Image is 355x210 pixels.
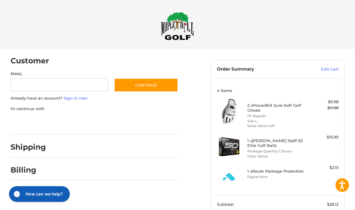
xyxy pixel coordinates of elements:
h2: Billing [11,165,46,175]
iframe: PayPal-paypal [8,118,54,129]
h2: Shipping [11,142,46,152]
div: $2.15 [308,165,338,171]
div: $15.99 [308,134,338,140]
li: Color Yellow [247,154,307,159]
div: $9.98 [308,99,338,105]
h4: 1 x [PERSON_NAME] Staff 50 Elite Golf Balls [247,138,307,148]
img: Maple Hill Golf [161,12,194,40]
li: Size L [247,119,307,124]
h4: 1 x Route Package Protection [247,169,307,173]
button: Continue [114,78,178,92]
div: $11.98 [308,105,338,111]
li: Digital Item [247,174,307,180]
li: Fit Regular [247,113,307,119]
h3: Order Summary [217,66,300,72]
li: Glove Hand Left [247,123,307,129]
p: Already have an account? [11,95,178,101]
p: Or continue with [11,106,178,112]
h4: 2 x PowerBilt Sure-Soft Golf Gloves [247,103,307,113]
h3: 4 Items [217,88,338,93]
a: Edit Cart [300,66,338,72]
iframe: PayPal-paylater [60,118,105,129]
iframe: Gorgias live chat messenger [6,184,72,204]
a: Sign in now [63,96,88,100]
li: Package Quantity 1 Dozen [247,149,307,154]
h2: Customer [11,56,49,65]
label: Email [11,71,108,77]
